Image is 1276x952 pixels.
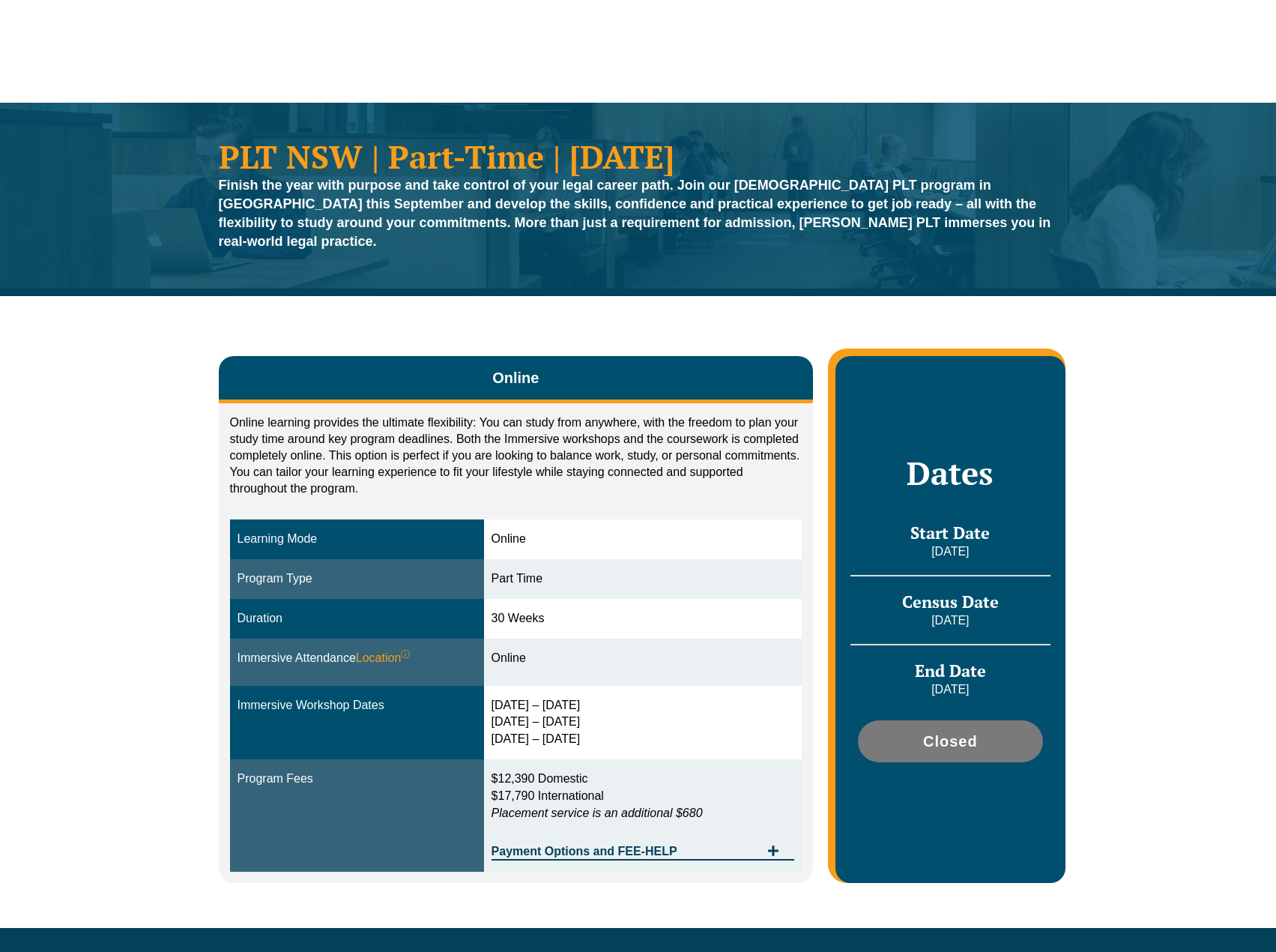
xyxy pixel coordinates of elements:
[401,649,410,660] sup: ⓘ
[238,650,477,667] div: Immersive Attendance
[492,650,795,667] div: Online
[238,771,477,788] div: Program Fees
[492,570,795,588] div: Part Time
[923,734,978,749] span: Closed
[915,660,986,681] span: End Date
[238,610,477,627] div: Duration
[356,650,411,667] span: Location
[492,846,761,858] span: Payment Options and FEE-HELP
[850,454,1050,492] h2: Dates
[850,681,1050,698] p: [DATE]
[219,356,814,882] div: Tabs. Open items with Enter or Space, close with Escape and navigate using the Arrow keys.
[230,415,802,497] p: Online learning provides the ultimate flexibility: You can study from anywhere, with the freedom ...
[238,697,477,714] div: Immersive Workshop Dates
[850,612,1050,629] p: [DATE]
[492,697,795,749] div: [DATE] – [DATE] [DATE] – [DATE] [DATE] – [DATE]
[238,531,477,548] div: Learning Mode
[238,570,477,588] div: Program Type
[902,591,999,612] span: Census Date
[858,720,1042,762] a: Closed
[492,531,795,548] div: Online
[492,610,795,627] div: 30 Weeks
[492,367,539,388] span: Online
[850,543,1050,560] p: [DATE]
[492,807,703,819] em: Placement service is an additional $680
[492,789,604,802] span: $17,790 International
[219,140,1058,172] h1: PLT NSW | Part-Time | [DATE]
[219,178,1051,249] strong: Finish the year with purpose and take control of your legal career path. Join our [DEMOGRAPHIC_DA...
[910,522,990,543] span: Start Date
[492,772,588,785] span: $12,390 Domestic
